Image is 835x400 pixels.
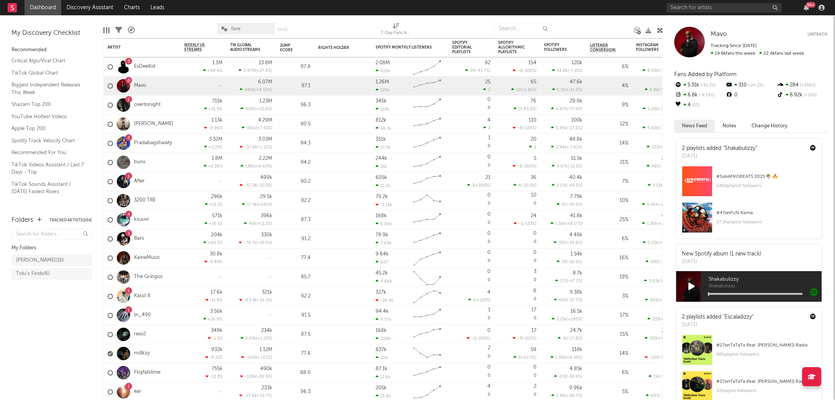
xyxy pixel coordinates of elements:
div: ( ) [240,164,272,169]
span: -1.22 % [258,145,271,150]
div: 36 [531,175,536,180]
a: Kasst 8 [134,293,150,299]
div: ( ) [511,87,536,92]
span: +142 % [258,203,271,207]
a: bunii [134,159,145,166]
a: [PERSON_NAME] [134,121,173,127]
div: Tolu's Finds ( 6 ) [16,269,50,278]
div: ( ) [551,221,582,226]
span: 5.85k [556,126,567,130]
span: +11.2 % [258,222,271,226]
a: 3200 TRE [134,197,156,204]
div: 76 [531,99,536,104]
div: ( ) [642,202,674,207]
div: ( ) [552,68,582,73]
span: 4.82k [647,126,659,130]
span: 2.17k [557,184,567,188]
div: 92 [485,60,490,65]
div: +12.1 % [205,202,222,207]
span: 4.67k [557,164,568,169]
div: ( ) [513,68,536,73]
a: KaineMusic [134,255,160,261]
span: 301k [247,126,256,130]
div: 21 % [590,158,628,167]
span: -41.2 % [699,83,716,88]
div: 129k [376,88,390,93]
div: 9 % [590,101,628,110]
span: +358 % [799,83,815,88]
span: +27.4 % [257,69,271,73]
div: 6 % [590,62,628,72]
a: The Gringos [134,274,163,280]
span: -133 % [524,222,535,226]
div: 66.1k [376,126,391,131]
span: 1.29k [648,107,658,111]
div: 100k [571,118,582,123]
span: 41 [562,203,566,207]
div: 310 [725,80,776,90]
div: 99 + [806,2,815,8]
div: Spotify Algorithmic Playlists [498,41,525,54]
div: ( ) [648,183,674,188]
span: 6.8k [650,88,659,92]
div: 0 [487,154,490,159]
span: -24.2 % [747,83,763,88]
div: ( ) [240,87,272,92]
div: 351k [376,137,386,142]
span: -11.5 % [569,164,581,169]
div: 0 [487,97,490,102]
span: -7.61 % [568,145,581,150]
div: ( ) [552,164,582,169]
svg: Chart title [410,153,444,172]
a: TikTok Global Chart [11,69,84,77]
input: Search... [494,23,552,34]
div: 5.31k [674,80,725,90]
button: Change History [744,120,795,132]
div: 47.6k [570,80,582,85]
button: Untrack [807,31,827,38]
div: 51.5k [571,156,582,161]
a: rexv2 [134,331,146,338]
a: tn_490 [134,312,151,319]
a: Mavo [711,31,727,38]
div: 41.8k [570,213,582,218]
div: ( ) [467,183,490,188]
span: Fans Added by Platform [674,72,737,77]
div: +2.29 % [204,164,222,169]
span: -200 % [523,164,535,169]
div: 1.23M [259,99,272,104]
a: #5onAFROBEATS 2025🌴 🔥540kplaylist followers [676,166,822,202]
div: Filters [115,19,122,41]
div: 3.32M [209,137,222,142]
span: -27.8 % [568,126,581,130]
div: # 47 on FUN Rema [716,208,816,218]
div: 94.3 [280,139,310,148]
div: 499k [260,175,272,180]
div: 3.03M [258,137,272,142]
div: +98.4 % [203,68,222,73]
div: 24 [531,213,536,218]
div: 7-Day Fans Added (7-Day Fans Added) [381,29,412,38]
input: Search for artists [667,3,781,13]
div: ( ) [647,164,674,169]
div: ( ) [513,106,536,111]
span: +1.3k % [521,88,535,92]
div: 40.4k [569,175,582,180]
span: 0 % [691,103,700,107]
span: 2 [488,126,490,130]
span: 40k [249,222,257,226]
div: Spotify Monthly Listeners [376,45,433,50]
span: fave [231,26,240,31]
span: 2 [488,88,490,92]
span: 480k [245,88,255,92]
div: 90.5 [280,120,310,129]
div: ( ) [513,183,536,188]
div: 29.5k [260,194,272,199]
a: "Shakabulizzy" [723,146,757,151]
div: 48.8k [569,137,582,142]
a: Recommended For You [11,148,84,157]
div: Folders [11,216,33,225]
span: -1 [519,222,523,226]
svg: Chart title [410,96,444,115]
